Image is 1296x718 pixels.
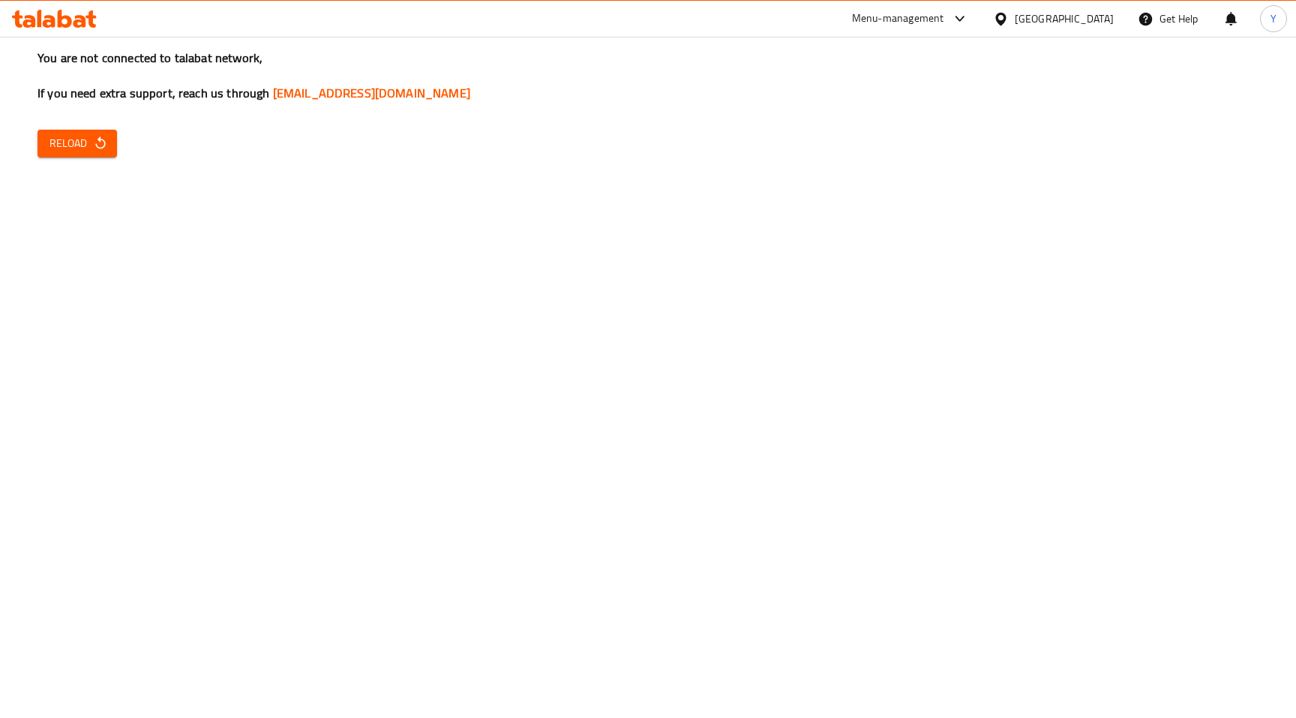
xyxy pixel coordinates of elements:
div: Menu-management [852,10,944,28]
div: [GEOGRAPHIC_DATA] [1015,10,1114,27]
h3: You are not connected to talabat network, If you need extra support, reach us through [37,49,1258,102]
a: [EMAIL_ADDRESS][DOMAIN_NAME] [273,82,470,104]
span: Y [1270,10,1276,27]
span: Reload [49,134,105,153]
button: Reload [37,130,117,157]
